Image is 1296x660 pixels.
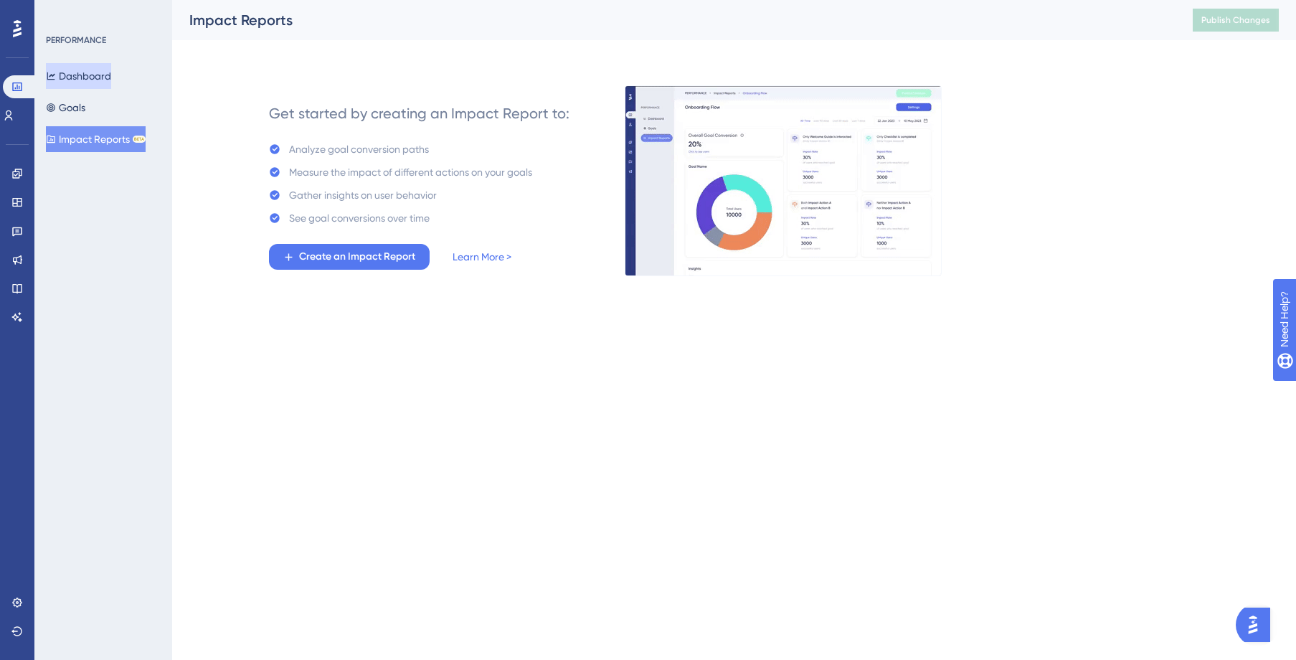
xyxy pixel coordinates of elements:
a: Learn More > [453,248,511,265]
div: Gather insights on user behavior [289,187,437,204]
button: Impact ReportsBETA [46,126,146,152]
img: e8cc2031152ba83cd32f6b7ecddf0002.gif [625,85,942,276]
button: Goals [46,95,85,121]
div: See goal conversions over time [289,209,430,227]
span: Need Help? [34,4,90,21]
button: Dashboard [46,63,111,89]
div: PERFORMANCE [46,34,106,46]
button: Create an Impact Report [269,244,430,270]
div: Measure the impact of different actions on your goals [289,164,532,181]
button: Publish Changes [1193,9,1279,32]
div: Analyze goal conversion paths [289,141,429,158]
div: Impact Reports [189,10,1157,30]
iframe: UserGuiding AI Assistant Launcher [1236,603,1279,646]
span: Publish Changes [1201,14,1270,26]
span: Create an Impact Report [299,248,415,265]
div: Get started by creating an Impact Report to: [269,103,569,123]
div: BETA [133,136,146,143]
